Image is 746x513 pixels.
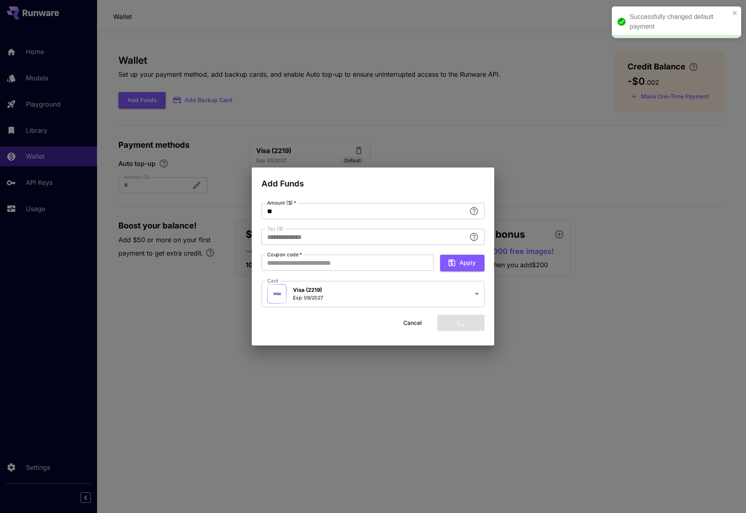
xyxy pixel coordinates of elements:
[394,315,431,331] button: Cancel
[267,251,302,258] label: Coupon code
[732,10,738,16] button: close
[267,225,284,232] label: Tax ($)
[293,286,323,294] p: Visa (2219)
[440,255,485,271] button: Apply
[252,168,494,190] h2: Add Funds
[267,199,296,206] label: Amount ($)
[267,277,278,284] label: Card
[293,294,323,302] p: Exp: 09/2027
[630,12,730,31] div: Successfully changed default payment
